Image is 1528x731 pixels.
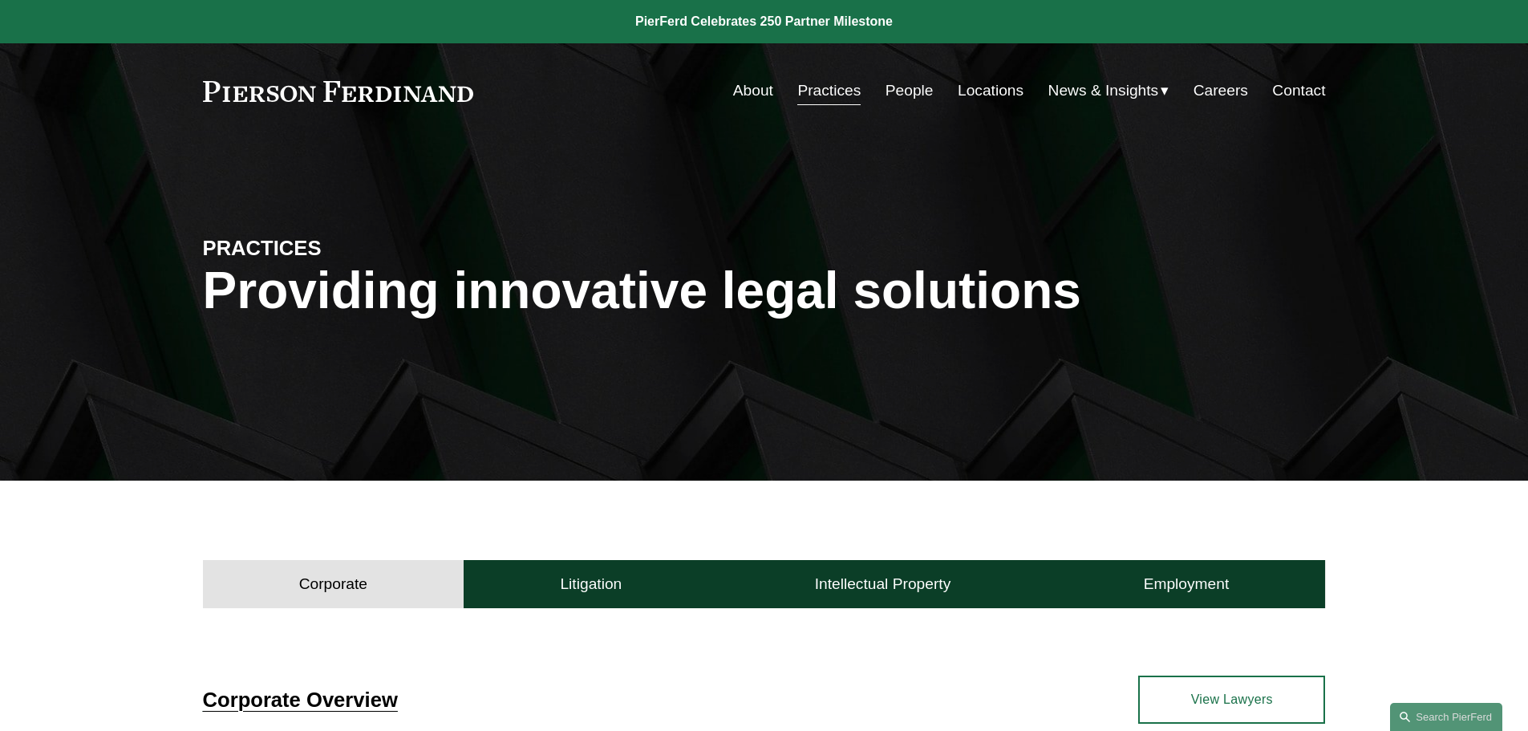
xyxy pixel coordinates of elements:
[1272,75,1325,106] a: Contact
[560,575,622,594] h4: Litigation
[797,75,861,106] a: Practices
[1144,575,1230,594] h4: Employment
[886,75,934,106] a: People
[1138,676,1325,724] a: View Lawyers
[299,575,367,594] h4: Corporate
[815,575,951,594] h4: Intellectual Property
[203,235,484,261] h4: PRACTICES
[1194,75,1248,106] a: Careers
[733,75,773,106] a: About
[1390,703,1502,731] a: Search this site
[958,75,1023,106] a: Locations
[1048,77,1159,105] span: News & Insights
[1048,75,1169,106] a: folder dropdown
[203,262,1326,320] h1: Providing innovative legal solutions
[203,688,398,711] a: Corporate Overview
